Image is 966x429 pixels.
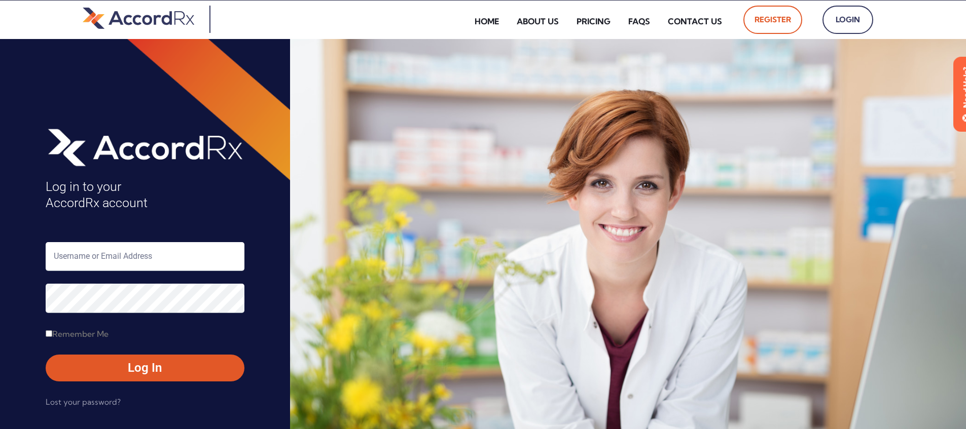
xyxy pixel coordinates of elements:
[46,330,52,337] input: Remember Me
[46,355,244,381] button: Log In
[743,6,802,34] a: Register
[509,10,566,33] a: About Us
[46,394,121,410] a: Lost your password?
[46,242,244,271] input: Username or Email Address
[83,6,194,30] img: default-logo
[467,10,507,33] a: Home
[621,10,658,33] a: FAQs
[46,179,244,212] h4: Log in to your AccordRx account
[822,6,873,34] a: Login
[56,360,234,376] span: Log In
[660,10,730,33] a: Contact Us
[755,12,791,28] span: Register
[569,10,618,33] a: Pricing
[834,12,862,28] span: Login
[46,125,244,169] img: AccordRx_logo_header_white
[46,326,109,342] label: Remember Me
